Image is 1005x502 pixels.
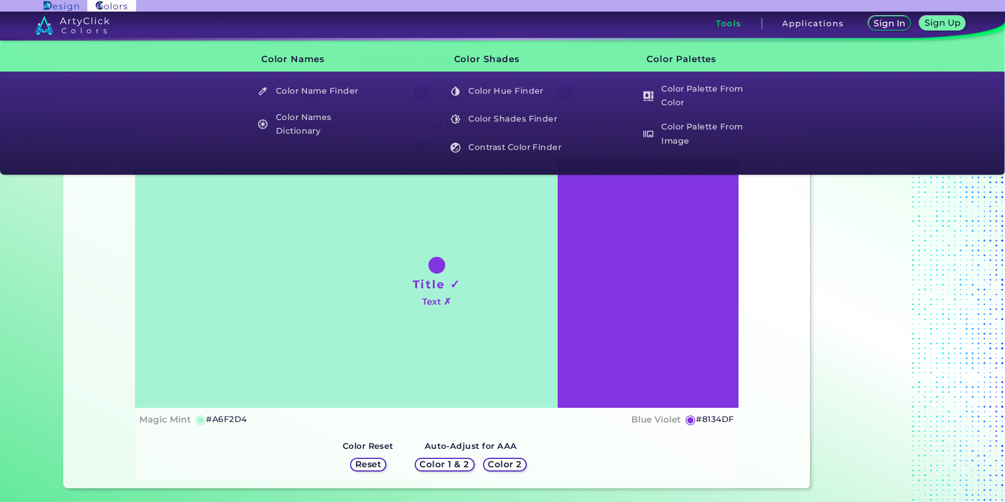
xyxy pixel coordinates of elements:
h5: Color Hue Finder [446,81,568,101]
a: Sign Up [921,17,963,30]
img: ArtyClick Design logo [44,1,79,11]
strong: Auto-Adjust for AAA [425,441,517,451]
h3: Applications [782,19,844,27]
h5: Color Names Dictionary [253,109,375,139]
a: Color Hue Finder [445,81,569,101]
h1: Title ✓ [413,276,461,292]
h5: Color 1 & 2 [422,460,467,468]
a: Color Shades Finder [445,109,569,129]
img: icon_color_name_finder_white.svg [258,86,268,96]
h3: Color Names [243,46,376,73]
h5: Color 2 [489,460,520,468]
img: icon_color_names_dictionary_white.svg [258,119,268,129]
h4: Text ✗ [422,294,451,309]
img: icon_color_contrast_white.svg [450,143,460,153]
h5: Reset [356,460,380,468]
img: icon_col_pal_col_white.svg [643,91,653,101]
h4: Blue Violet [631,412,681,427]
img: logo_artyclick_colors_white.svg [35,16,109,35]
h4: Magic Mint [139,412,191,427]
h3: Color Shades [436,46,569,73]
a: Contrast Color Finder [445,137,569,157]
a: Color Names Dictionary [252,109,376,139]
h5: #A6F2D4 [206,413,247,426]
h5: Contrast Color Finder [446,137,568,157]
h5: Color Name Finder [253,81,375,101]
h5: #8134DF [696,413,734,426]
h5: Color Shades Finder [446,109,568,129]
img: icon_palette_from_image_white.svg [643,129,653,139]
img: icon_color_shades_white.svg [450,114,460,124]
h5: Sign Up [926,19,959,27]
h5: Color Palette From Color [638,81,761,111]
h5: ◉ [685,413,696,426]
h5: ◉ [195,413,207,426]
h5: Sign In [875,19,904,27]
h3: Tools [716,19,742,27]
a: Color Palette From Color [638,81,762,111]
strong: Color Reset [343,441,394,451]
img: icon_color_hue_white.svg [450,86,460,96]
a: Sign In [870,17,909,30]
a: Color Name Finder [252,81,376,101]
a: Color Palette From Image [638,119,762,149]
h5: Color Palette From Image [638,119,761,149]
h3: Color Palettes [629,46,762,73]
